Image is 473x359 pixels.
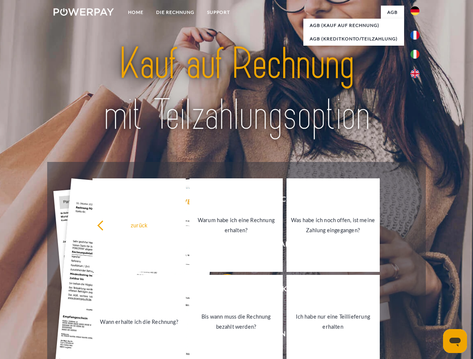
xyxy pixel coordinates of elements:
img: logo-powerpay-white.svg [54,8,114,16]
a: agb [381,6,404,19]
a: AGB (Kreditkonto/Teilzahlung) [303,32,404,46]
a: Home [122,6,150,19]
a: AGB (Kauf auf Rechnung) [303,19,404,32]
img: title-powerpay_de.svg [72,36,401,143]
img: de [410,6,419,15]
div: zurück [97,220,181,230]
iframe: Schaltfläche zum Öffnen des Messaging-Fensters [443,329,467,353]
div: Ich habe nur eine Teillieferung erhalten [291,312,375,332]
div: Wann erhalte ich die Rechnung? [97,316,181,326]
a: DIE RECHNUNG [150,6,201,19]
div: Bis wann muss die Rechnung bezahlt werden? [194,312,278,332]
div: Warum habe ich eine Rechnung erhalten? [194,215,278,235]
div: Was habe ich noch offen, ist meine Zahlung eingegangen? [291,215,375,235]
img: it [410,50,419,59]
img: fr [410,31,419,40]
img: en [410,69,419,78]
a: SUPPORT [201,6,236,19]
a: Was habe ich noch offen, ist meine Zahlung eingegangen? [286,178,380,272]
